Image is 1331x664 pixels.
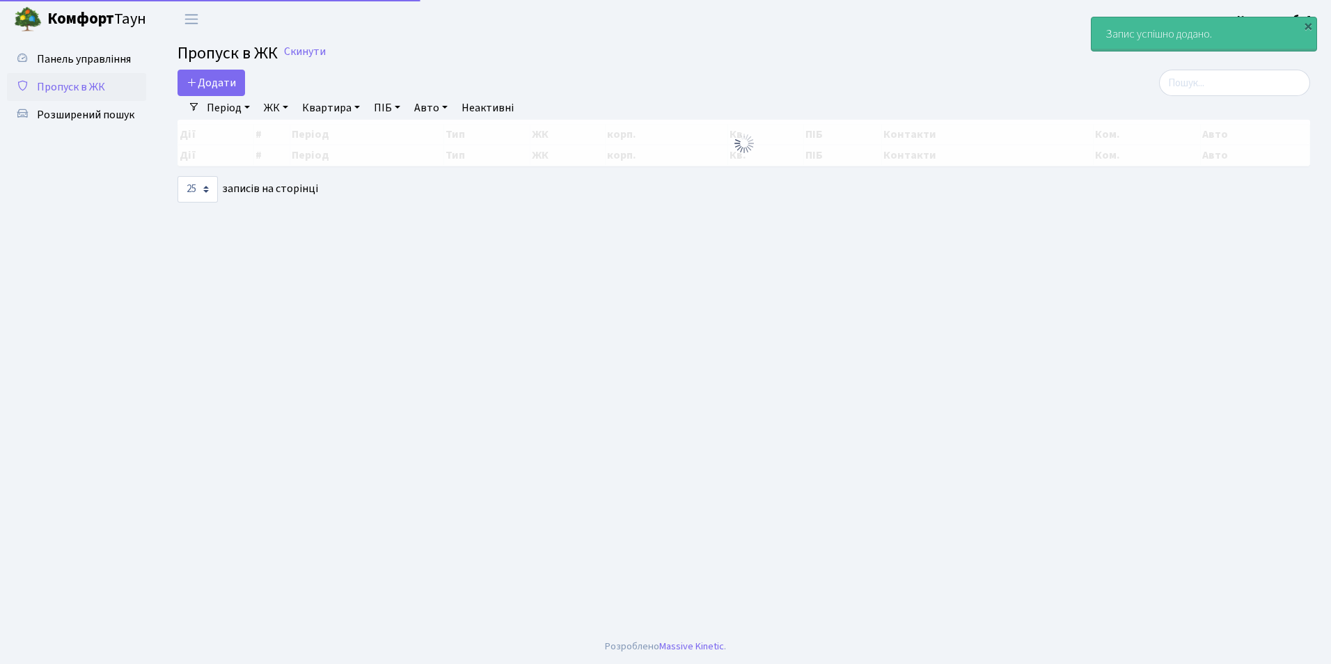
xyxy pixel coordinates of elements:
[47,8,114,30] b: Комфорт
[258,96,294,120] a: ЖК
[1301,19,1315,33] div: ×
[178,70,245,96] a: Додати
[1092,17,1316,51] div: Запис успішно додано.
[178,41,278,65] span: Пропуск в ЖК
[297,96,365,120] a: Квартира
[368,96,406,120] a: ПІБ
[7,101,146,129] a: Розширений пошук
[37,79,105,95] span: Пропуск в ЖК
[1159,70,1310,96] input: Пошук...
[1237,11,1314,28] a: Консьєрж б. 4.
[456,96,519,120] a: Неактивні
[409,96,453,120] a: Авто
[605,639,726,654] div: Розроблено .
[201,96,255,120] a: Період
[7,73,146,101] a: Пропуск в ЖК
[7,45,146,73] a: Панель управління
[178,176,218,203] select: записів на сторінці
[14,6,42,33] img: logo.png
[174,8,209,31] button: Переключити навігацію
[1237,12,1314,27] b: Консьєрж б. 4.
[284,45,326,58] a: Скинути
[47,8,146,31] span: Таун
[187,75,236,90] span: Додати
[659,639,724,654] a: Massive Kinetic
[37,107,134,122] span: Розширений пошук
[733,132,755,155] img: Обробка...
[37,52,131,67] span: Панель управління
[178,176,318,203] label: записів на сторінці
